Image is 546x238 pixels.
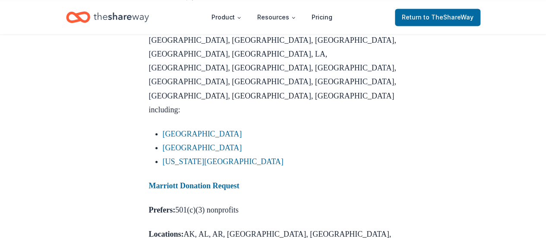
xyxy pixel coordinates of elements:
[66,7,149,27] a: Home
[163,157,284,165] a: [US_STATE][GEOGRAPHIC_DATA]
[205,9,249,26] button: Product
[163,129,242,138] a: [GEOGRAPHIC_DATA]
[149,205,176,214] strong: Prefers:
[305,9,339,26] a: Pricing
[423,13,473,21] span: to TheShareWay
[149,229,184,238] strong: Locations:
[149,203,398,216] p: 501(c)(3) nonprofits
[402,12,473,22] span: Return
[205,7,339,27] nav: Main
[163,143,242,152] a: [GEOGRAPHIC_DATA]
[250,9,303,26] button: Resources
[395,9,480,26] a: Returnto TheShareWay
[149,181,240,190] a: Marriott Donation Request
[149,19,398,116] p: AZ, [GEOGRAPHIC_DATA], [GEOGRAPHIC_DATA], [GEOGRAPHIC_DATA], [GEOGRAPHIC_DATA], [GEOGRAPHIC_DATA]...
